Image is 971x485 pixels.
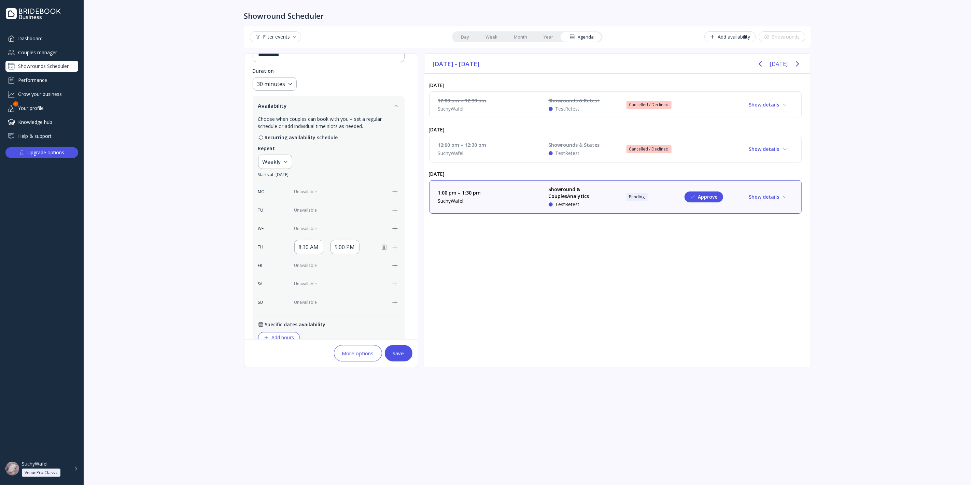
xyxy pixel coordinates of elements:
[438,150,540,157] div: SuchyWafel
[937,452,971,485] iframe: Chat Widget
[263,158,281,166] div: Weekly
[506,32,535,42] a: Month
[549,186,618,200] div: Showround & CouplesAnalytics
[770,58,788,70] button: [DATE]
[250,31,301,42] button: Filter events
[629,102,669,108] div: Cancelled / Declined
[258,207,268,213] div: TU
[5,61,78,72] a: Showrounds Scheduler
[294,207,387,213] div: Unavailable
[430,59,483,69] button: [DATE] - [DATE]
[258,134,399,141] div: Recurring availability schedule
[294,281,387,287] div: Unavailable
[28,148,65,157] div: Upgrade options
[5,88,78,100] a: Grow your business
[258,172,289,178] span: Starts at: [DATE]
[5,147,78,158] button: Upgrade options
[5,47,78,58] a: Couples manager
[258,115,399,130] div: Choose when couples can book with you – set a regular schedule or add individual time slots as ne...
[549,142,600,148] div: Showrounds & States
[5,74,78,86] a: Performance
[791,57,804,71] button: Next page
[438,97,540,104] div: 12:00 pm – 12:30 pm
[253,68,274,74] div: Duration
[342,351,374,356] div: More options
[258,299,268,305] div: SU
[555,150,580,157] div: TestRetest
[258,262,268,269] div: FR
[549,97,600,104] div: Showrounds & Retest
[744,191,793,202] button: Show details
[710,34,750,40] div: Add availability
[25,470,58,475] div: VenuePro Classic
[5,462,19,475] img: dpr=2,fit=cover,g=face,w=48,h=48
[744,99,793,110] button: Show details
[438,198,540,204] div: SuchyWafel
[294,226,387,232] div: Unavailable
[453,32,477,42] a: Day
[258,244,268,250] div: TH
[253,96,405,115] button: Availability
[385,345,412,361] button: Save
[629,146,669,152] div: Cancelled / Declined
[258,189,268,195] div: MO
[754,57,767,71] button: Previous page
[555,201,580,208] div: TestRetest
[258,226,268,232] div: WE
[393,351,404,356] div: Save
[5,102,78,114] div: Your profile
[326,244,328,251] div: -
[535,32,561,42] a: Year
[335,243,355,251] div: 5:00 PM
[5,130,78,142] a: Help & support
[294,262,387,269] div: Unavailable
[424,124,807,135] div: [DATE]
[685,191,723,202] button: Approve
[629,194,645,200] div: Pending
[22,461,47,467] div: SuchyWafel
[13,101,18,106] div: 1
[258,332,300,343] button: Add hours
[258,321,399,328] div: Specific dates availability
[258,281,268,287] div: SA
[294,189,387,195] div: Unavailable
[433,59,481,69] span: [DATE] - [DATE]
[704,31,756,42] button: Add availability
[255,34,296,40] div: Filter events
[438,142,540,148] div: 12:00 pm – 12:30 pm
[764,34,800,40] div: Showrounds
[477,32,506,42] a: Week
[294,299,387,305] div: Unavailable
[264,335,294,340] div: Add hours
[438,189,540,196] div: 1:00 pm – 1:30 pm
[438,105,540,112] div: SuchyWafel
[555,105,580,112] div: TestRetest
[253,115,405,388] div: Availability
[258,145,275,152] div: Repeat
[334,345,382,361] button: More options
[5,33,78,44] a: Dashboard
[244,11,324,20] div: Showround Scheduler
[257,80,285,88] div: 30 minutes
[299,243,319,251] div: 8:30 AM
[759,31,805,42] button: Showrounds
[424,79,807,91] div: [DATE]
[5,116,78,128] a: Knowledge hub
[424,168,807,180] div: [DATE]
[5,102,78,114] a: Your profile1
[569,34,594,40] div: Agenda
[744,144,793,155] button: Show details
